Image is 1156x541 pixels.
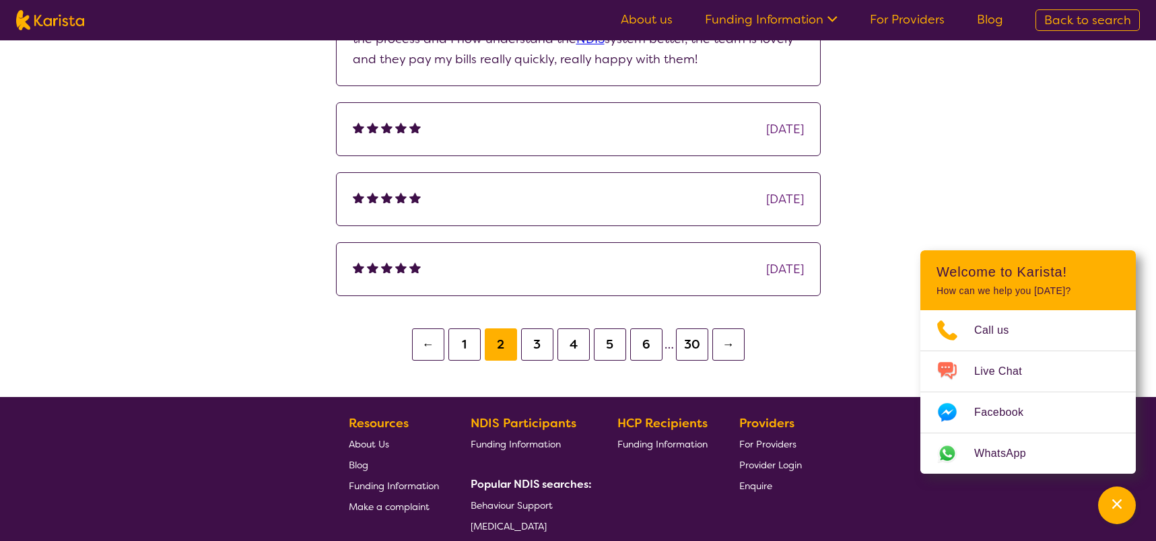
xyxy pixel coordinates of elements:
[349,496,439,517] a: Make a complaint
[937,285,1120,297] p: How can we help you [DATE]?
[381,192,393,203] img: fullstar
[705,11,838,28] a: Funding Information
[395,192,407,203] img: fullstar
[367,262,378,273] img: fullstar
[1035,9,1140,31] a: Back to search
[521,328,553,361] button: 3
[349,438,389,450] span: About Us
[557,328,590,361] button: 4
[974,443,1042,464] span: WhatsApp
[471,477,592,491] b: Popular NDIS searches:
[630,328,662,361] button: 6
[471,433,586,454] a: Funding Information
[471,515,586,536] a: [MEDICAL_DATA]
[471,438,561,450] span: Funding Information
[977,11,1003,28] a: Blog
[1098,486,1136,524] button: Channel Menu
[471,495,586,515] a: Behaviour Support
[1044,12,1131,28] span: Back to search
[349,454,439,475] a: Blog
[381,262,393,273] img: fullstar
[766,259,804,279] div: [DATE]
[617,433,708,454] a: Funding Information
[617,415,708,431] b: HCP Recipients
[621,11,673,28] a: About us
[739,480,772,492] span: Enquire
[471,520,547,532] span: [MEDICAL_DATA]
[937,264,1120,280] h2: Welcome to Karista!
[920,310,1136,474] ul: Choose channel
[409,122,421,133] img: fullstar
[412,328,444,361] button: ←
[16,10,84,30] img: Karista logo
[381,122,393,133] img: fullstar
[349,415,409,431] b: Resources
[739,459,802,471] span: Provider Login
[920,433,1136,474] a: Web link opens in a new tab.
[349,501,430,513] span: Make a complaint
[920,250,1136,474] div: Channel Menu
[739,475,802,496] a: Enquire
[349,475,439,496] a: Funding Information
[974,402,1040,423] span: Facebook
[353,122,364,133] img: fullstar
[353,192,364,203] img: fullstar
[349,459,368,471] span: Blog
[409,262,421,273] img: fullstar
[676,328,708,361] button: 30
[448,328,481,361] button: 1
[766,189,804,209] div: [DATE]
[712,328,745,361] button: →
[766,119,804,139] div: [DATE]
[471,415,576,431] b: NDIS Participants
[665,336,674,353] span: …
[739,433,802,454] a: For Providers
[594,328,626,361] button: 5
[349,433,439,454] a: About Us
[471,499,553,511] span: Behaviour Support
[739,454,802,475] a: Provider Login
[974,361,1038,382] span: Live Chat
[395,122,407,133] img: fullstar
[353,262,364,273] img: fullstar
[617,438,708,450] span: Funding Information
[974,320,1025,340] span: Call us
[485,328,517,361] button: 2
[395,262,407,273] img: fullstar
[870,11,945,28] a: For Providers
[409,192,421,203] img: fullstar
[349,480,439,492] span: Funding Information
[739,438,796,450] span: For Providers
[739,415,794,431] b: Providers
[367,122,378,133] img: fullstar
[367,192,378,203] img: fullstar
